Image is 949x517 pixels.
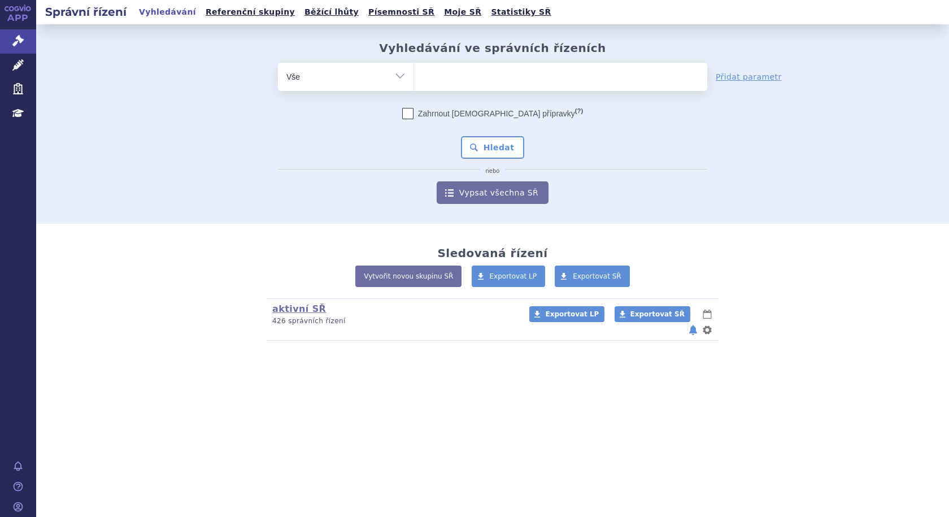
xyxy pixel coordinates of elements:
a: Písemnosti SŘ [365,5,438,20]
a: Exportovat SŘ [555,266,630,287]
span: Exportovat SŘ [573,272,621,280]
a: Statistiky SŘ [487,5,554,20]
button: lhůty [702,307,713,321]
h2: Sledovaná řízení [437,246,547,260]
label: Zahrnout [DEMOGRAPHIC_DATA] přípravky [402,108,583,119]
a: Referenční skupiny [202,5,298,20]
p: 426 správních řízení [272,316,515,326]
a: Vyhledávání [136,5,199,20]
a: Vytvořit novou skupinu SŘ [355,266,462,287]
i: nebo [480,168,506,175]
button: Hledat [461,136,525,159]
button: notifikace [687,323,699,337]
a: Běžící lhůty [301,5,362,20]
button: nastavení [702,323,713,337]
a: Moje SŘ [441,5,485,20]
h2: Vyhledávání ve správních řízeních [379,41,606,55]
span: Exportovat LP [490,272,537,280]
span: Exportovat SŘ [630,310,685,318]
a: Exportovat LP [472,266,546,287]
abbr: (?) [575,107,583,115]
a: aktivní SŘ [272,303,326,314]
span: Exportovat LP [545,310,599,318]
h2: Správní řízení [36,4,136,20]
a: Exportovat LP [529,306,604,322]
a: Vypsat všechna SŘ [437,181,548,204]
a: Přidat parametr [716,71,782,82]
a: Exportovat SŘ [615,306,690,322]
